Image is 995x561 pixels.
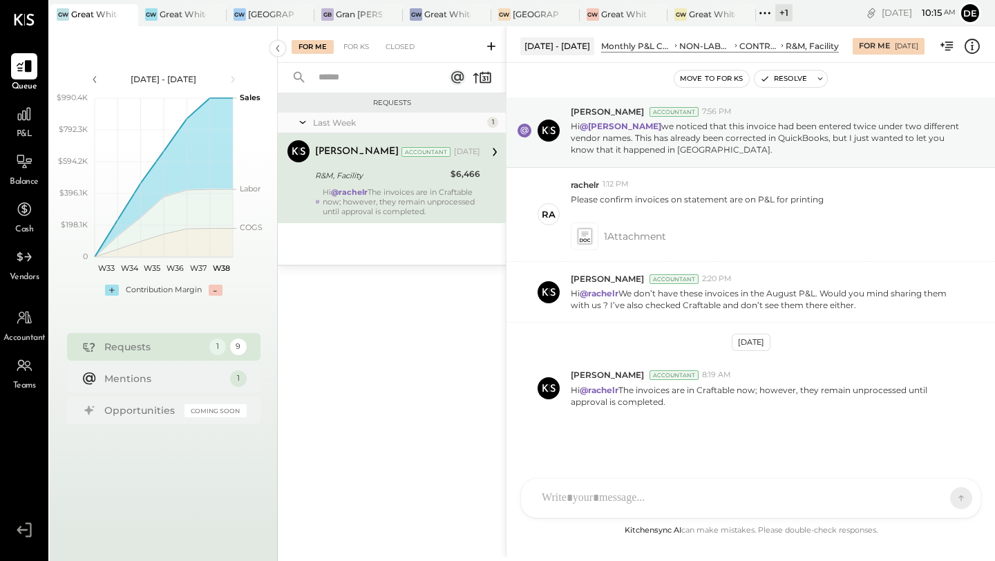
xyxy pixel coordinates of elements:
div: GB [321,8,334,21]
div: Contribution Margin [126,285,202,296]
div: [DATE] [732,334,770,351]
div: + [105,285,119,296]
div: GW [410,8,422,21]
div: For Me [859,41,890,52]
div: [DATE] [895,41,918,51]
div: GW [674,8,687,21]
text: COGS [240,222,263,232]
div: CONTROLLABLE EXPENSES [739,40,779,52]
button: Move to for ks [674,70,749,87]
div: Accountant [650,370,699,380]
div: GW [587,8,599,21]
span: 7:56 PM [702,106,732,117]
div: ra [542,208,556,221]
div: GW [498,8,511,21]
div: Great White Melrose [424,8,471,20]
div: copy link [864,6,878,20]
p: Hi The invoices are in Craftable now; however, they remain unprocessed until approval is completed. [571,384,963,408]
span: 8:19 AM [702,370,731,381]
div: For Me [292,40,334,54]
strong: @rachelr [580,385,618,395]
div: [DATE] [882,6,956,19]
text: W34 [120,263,138,273]
button: Resolve [755,70,813,87]
text: $792.3K [59,124,88,134]
div: Requests [285,98,499,108]
span: Vendors [10,272,39,284]
span: Teams [13,380,36,392]
div: R&M, Facility [315,169,446,182]
div: $6,466 [451,167,480,181]
span: Balance [10,176,39,189]
p: Please confirm invoices on statement are on P&L for printing [571,193,824,217]
text: Sales [240,93,260,102]
div: [PERSON_NAME] [315,145,399,159]
div: Opportunities [104,403,178,417]
a: P&L [1,101,48,141]
div: Great White Brentwood [689,8,735,20]
div: Closed [379,40,421,54]
text: W33 [97,263,114,273]
span: Accountant [3,332,46,345]
div: Great White Holdings [160,8,206,20]
text: W36 [167,263,184,273]
div: R&M, Facility [786,40,839,52]
div: GW [234,8,246,21]
div: GW [57,8,69,21]
div: Accountant [650,107,699,117]
span: 1:12 PM [603,179,629,190]
div: Hi The invoices are in Craftable now; however, they remain unprocessed until approval is completed. [323,187,480,216]
a: Vendors [1,244,48,284]
div: - [209,285,222,296]
span: 1 Attachment [604,222,666,250]
a: Queue [1,53,48,93]
p: Hi we noticed that this invoice had been entered twice under two different vendor names. This has... [571,120,963,155]
div: [GEOGRAPHIC_DATA] [248,8,294,20]
strong: @[PERSON_NAME] [580,121,661,131]
div: Coming Soon [184,404,247,417]
span: Cash [15,224,33,236]
a: Balance [1,149,48,189]
div: Monthly P&L Comparison [601,40,672,52]
div: Accountant [650,274,699,284]
text: $198.1K [61,220,88,229]
span: [PERSON_NAME] [571,106,644,117]
div: 1 [209,339,226,355]
span: Queue [12,81,37,93]
div: GW [145,8,158,21]
text: W38 [212,263,229,273]
div: 9 [230,339,247,355]
text: Labor [240,184,260,193]
text: $594.2K [58,156,88,166]
strong: @rachelr [331,187,368,197]
text: $396.1K [59,188,88,198]
div: Great White Venice [71,8,117,20]
span: [PERSON_NAME] [571,369,644,381]
p: Hi We don’t have these invoices in the August P&L. Would you mind sharing them with us ? I’ve als... [571,287,963,311]
div: Requests [104,340,202,354]
button: De [959,2,981,24]
div: [DATE] - [DATE] [105,73,222,85]
div: NON-LABOR OPERATING EXPENSES [679,40,732,52]
span: P&L [17,129,32,141]
span: [PERSON_NAME] [571,273,644,285]
div: [GEOGRAPHIC_DATA] [513,8,559,20]
div: Gran [PERSON_NAME] [336,8,382,20]
div: For KS [337,40,376,54]
div: 1 [230,370,247,387]
text: W37 [190,263,207,273]
text: W35 [144,263,160,273]
span: 2:20 PM [702,274,732,285]
div: Mentions [104,372,223,386]
div: Last Week [313,117,484,129]
div: + 1 [775,4,793,21]
text: $990.4K [57,93,88,102]
div: Great White Larchmont [601,8,647,20]
text: 0 [83,251,88,261]
a: Accountant [1,305,48,345]
strong: @rachelr [580,288,618,298]
a: Teams [1,352,48,392]
span: rachelr [571,179,599,191]
a: Cash [1,196,48,236]
div: [DATE] [454,146,480,158]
